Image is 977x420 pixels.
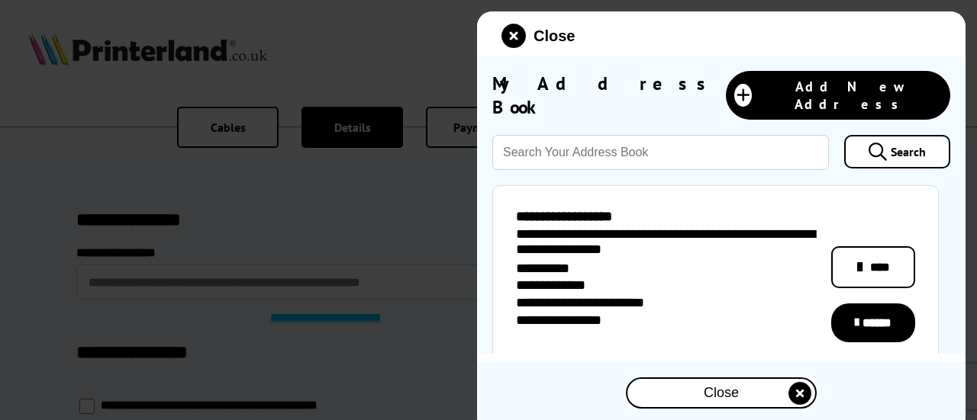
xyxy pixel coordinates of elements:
[501,24,575,48] button: close modal
[844,135,950,168] a: Search
[626,377,817,409] button: close modal
[704,385,739,401] span: Close
[492,135,829,170] input: Search Your Address Book
[891,144,926,159] span: Search
[534,27,575,45] span: Close
[759,78,942,113] span: Add New Address
[492,72,726,119] span: My Address Book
